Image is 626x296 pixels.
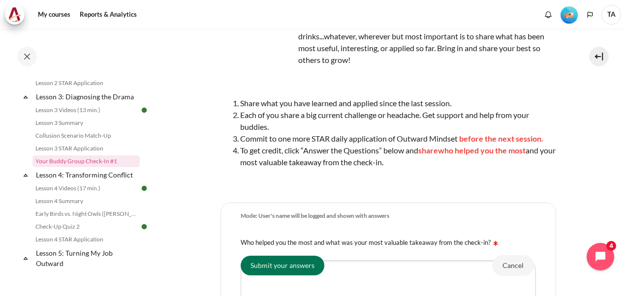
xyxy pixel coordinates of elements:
img: Architeck [8,7,22,22]
span: Collapse [21,170,31,180]
li: To get credit, click “Answer the Questions” below and and your most valuable takeaway from the ch... [240,145,556,168]
span: Collapse [21,253,31,263]
img: dfr [220,3,294,77]
button: Languages [583,7,597,22]
input: Cancel [492,255,534,275]
a: Collusion Scenario Match-Up [32,130,140,142]
span: who helped you the most [438,146,526,155]
a: Lesson 4: Transforming Conflict [34,168,140,181]
a: Reports & Analytics [76,5,140,25]
img: Done [140,184,149,193]
a: Lesson 3 STAR Application [32,143,140,154]
a: Lesson 4 Summary [32,195,140,207]
a: My courses [34,5,74,25]
img: Level #2 [561,6,578,24]
a: Level #2 [557,5,582,24]
span: Each of you share a big current challenge or headache. Get support and help from your buddies. [240,110,529,131]
span: . [541,134,543,143]
p: buddy group! Lunch, coffee, drinks...whatever, wherever but most important is to share what has b... [220,19,556,66]
a: Lesson 3 Summary [32,117,140,129]
li: Share what you have learned and applied since the last session. [240,97,556,109]
a: Your Buddy Group Check-In #1 [32,155,140,167]
div: Mode: User's name will be logged and shown with answers [241,212,389,220]
a: Check-Up Quiz 2 [32,221,140,233]
a: Lesson 5: Turning My Job Outward [34,246,140,270]
div: Show notification window with no new notifications [541,7,556,22]
a: Lesson 3: Diagnosing the Drama [34,90,140,103]
input: Submit your answers [241,255,324,275]
a: Architeck Architeck [5,5,30,25]
a: User menu [601,5,621,25]
label: Who helped you the most and what was your most valuable takeaway from the check-in? [241,238,501,246]
li: Commit to one more STAR daily application of Outward Mindset [240,133,556,145]
a: Lesson 2 STAR Application [32,77,140,89]
img: Done [140,106,149,115]
a: Lesson 3 Videos (13 min.) [32,104,140,116]
img: Done [140,222,149,231]
span: before the next session [459,134,541,143]
a: Early Birds vs. Night Owls ([PERSON_NAME]'s Story) [32,208,140,220]
span: share [418,146,438,155]
a: Lesson 4 STAR Application [32,234,140,245]
a: Lesson 4 Videos (17 min.) [32,182,140,194]
span: Collapse [21,92,31,102]
span: TA [601,5,621,25]
div: Level #2 [561,5,578,24]
img: Required field [491,238,501,248]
